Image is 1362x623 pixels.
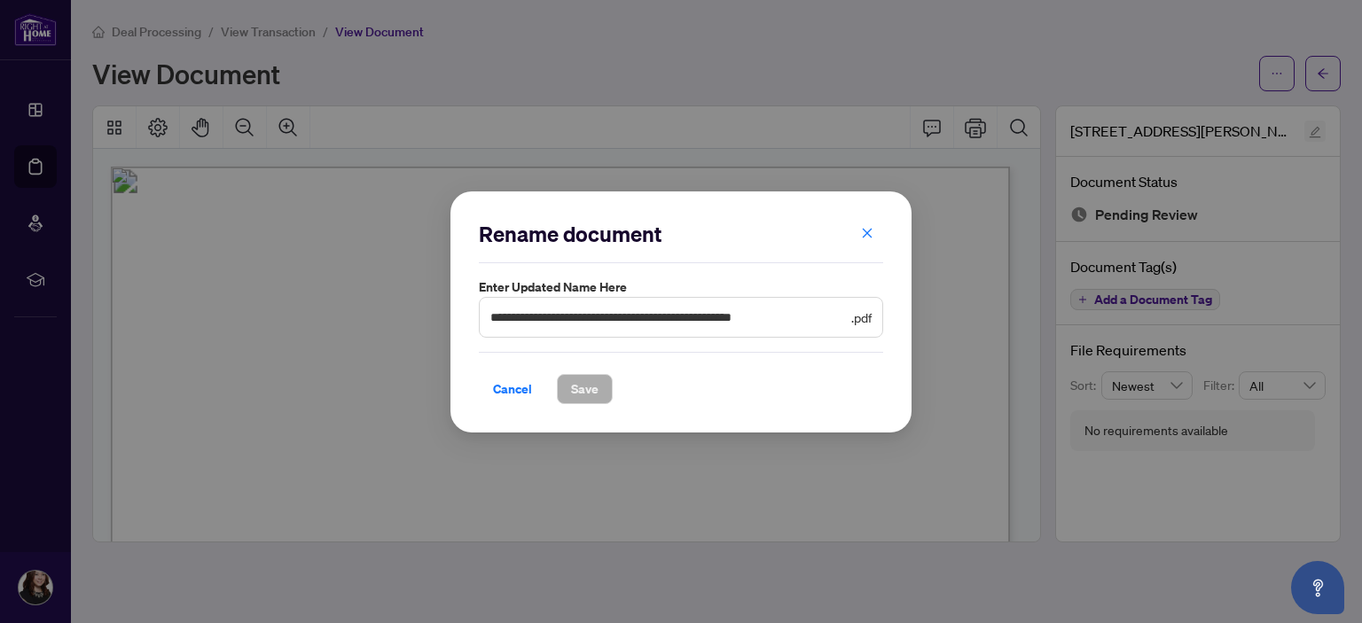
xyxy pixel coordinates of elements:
[479,373,546,403] button: Cancel
[557,373,613,403] button: Save
[479,220,883,248] h2: Rename document
[1291,561,1344,614] button: Open asap
[851,307,872,326] span: .pdf
[479,277,883,297] label: Enter updated name here
[861,226,873,238] span: close
[493,374,532,402] span: Cancel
